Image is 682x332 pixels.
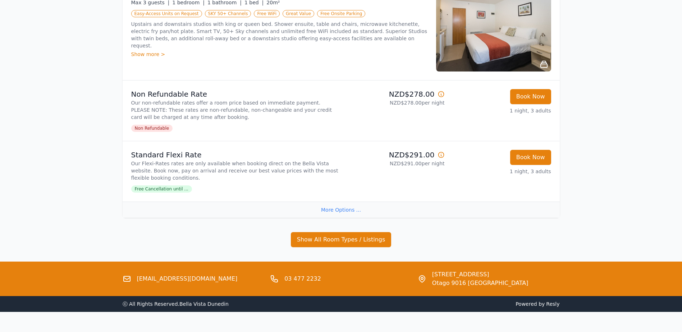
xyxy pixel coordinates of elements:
[344,89,445,99] p: NZD$278.00
[137,275,238,283] a: [EMAIL_ADDRESS][DOMAIN_NAME]
[131,160,338,181] p: Our Flexi-Rates rates are only available when booking direct on the Bella Vista website. Book now...
[344,300,560,308] span: Powered by
[123,202,560,218] div: More Options ...
[510,150,551,165] button: Book Now
[344,99,445,106] p: NZD$278.00 per night
[344,150,445,160] p: NZD$291.00
[510,89,551,104] button: Book Now
[131,20,427,49] p: Upstairs and downstairs studios with king or queen bed. Shower ensuite, table and chairs, microwa...
[344,160,445,167] p: NZD$291.00 per night
[131,185,192,193] span: Free Cancellation until ...
[317,10,365,17] span: Free Onsite Parking
[205,10,251,17] span: SKY 50+ Channels
[432,270,528,279] span: [STREET_ADDRESS]
[131,99,338,121] p: Our non-refundable rates offer a room price based on immediate payment. PLEASE NOTE: These rates ...
[131,10,202,17] span: Easy-Access Units on Request
[131,150,338,160] p: Standard Flexi Rate
[131,51,427,58] div: Show more >
[291,232,392,247] button: Show All Room Types / Listings
[450,107,551,114] p: 1 night, 3 adults
[254,10,280,17] span: Free WiFi
[131,125,173,132] span: Non Refundable
[546,301,559,307] a: Resly
[283,10,314,17] span: Great Value
[450,168,551,175] p: 1 night, 3 adults
[432,279,528,287] span: Otago 9016 [GEOGRAPHIC_DATA]
[131,89,338,99] p: Non Refundable Rate
[284,275,321,283] a: 03 477 2232
[123,301,229,307] span: ⓒ All Rights Reserved. Bella Vista Dunedin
